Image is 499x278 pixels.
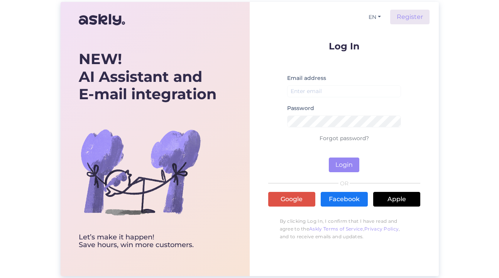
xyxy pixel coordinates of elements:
[268,214,420,244] p: By clicking Log In, I confirm that I have read and agree to the , , and to receive emails and upd...
[390,10,430,24] a: Register
[365,12,384,23] button: EN
[79,10,125,29] img: Askly
[287,74,326,82] label: Email address
[79,50,217,103] div: AI Assistant and E-mail integration
[321,192,368,207] a: Facebook
[268,41,420,51] p: Log In
[320,135,369,142] a: Forgot password?
[287,85,401,97] input: Enter email
[364,226,399,232] a: Privacy Policy
[79,234,217,249] div: Let’s make it happen! Save hours, win more customers.
[329,158,359,172] button: Login
[79,50,122,68] b: NEW!
[268,192,315,207] a: Google
[373,192,420,207] a: Apple
[287,104,314,112] label: Password
[338,181,350,186] span: OR
[79,110,202,234] img: bg-askly
[309,226,363,232] a: Askly Terms of Service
